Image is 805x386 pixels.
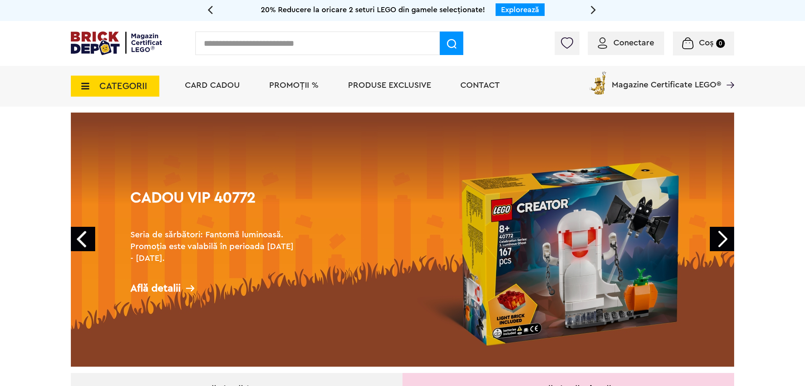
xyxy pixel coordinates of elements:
[710,227,734,251] a: Next
[130,229,298,264] h2: Seria de sărbători: Fantomă luminoasă. Promoția este valabilă în perioada [DATE] - [DATE].
[501,6,539,13] a: Explorează
[130,283,298,294] div: Află detalii
[99,81,147,91] span: CATEGORII
[71,113,734,367] a: Cadou VIP 40772Seria de sărbători: Fantomă luminoasă. Promoția este valabilă în perioada [DATE] -...
[71,227,95,251] a: Prev
[261,6,485,13] span: 20% Reducere la oricare 2 seturi LEGO din gamele selecționate!
[348,81,431,89] a: Produse exclusive
[612,70,721,89] span: Magazine Certificate LEGO®
[716,39,725,48] small: 0
[269,81,319,89] a: PROMOȚII %
[185,81,240,89] a: Card Cadou
[130,190,298,221] h1: Cadou VIP 40772
[721,70,734,78] a: Magazine Certificate LEGO®
[598,39,654,47] a: Conectare
[460,81,500,89] a: Contact
[613,39,654,47] span: Conectare
[699,39,714,47] span: Coș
